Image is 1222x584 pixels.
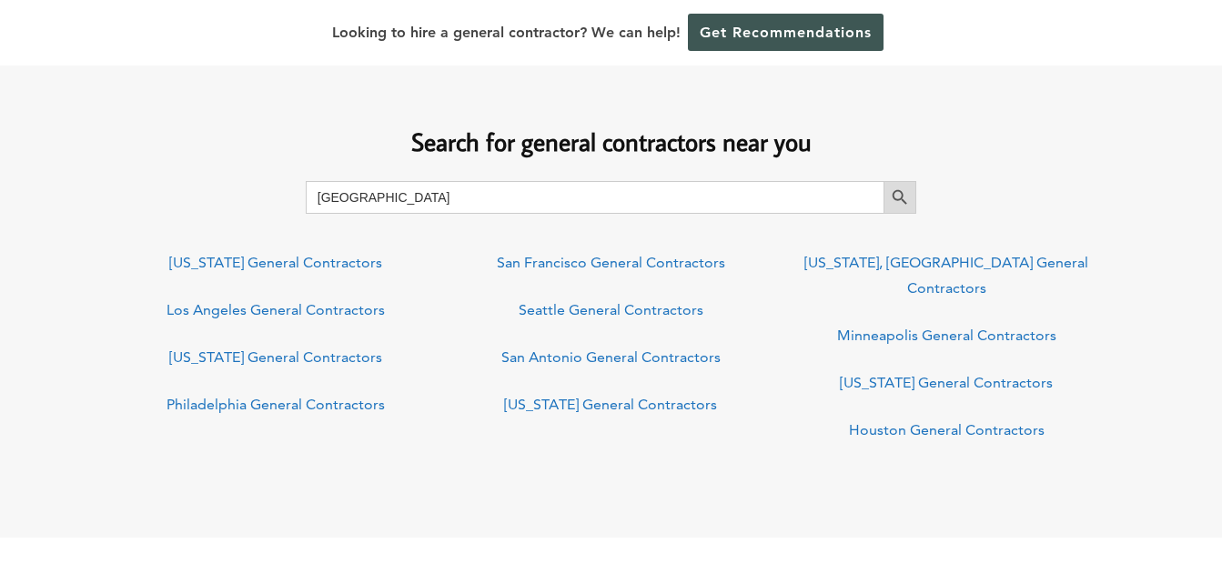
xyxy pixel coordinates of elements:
[1131,493,1200,562] iframe: Drift Widget Chat Controller
[497,254,725,271] a: San Francisco General Contractors
[167,396,385,413] a: Philadelphia General Contractors
[501,348,721,366] a: San Antonio General Contractors
[849,421,1045,438] a: Houston General Contractors
[837,327,1056,344] a: Minneapolis General Contractors
[519,301,703,318] a: Seattle General Contractors
[167,301,385,318] a: Los Angeles General Contractors
[306,181,884,214] input: Search here...
[688,14,884,51] a: Get Recommendations
[504,396,717,413] a: [US_STATE] General Contractors
[890,187,910,207] svg: Search
[804,254,1088,297] a: [US_STATE], [GEOGRAPHIC_DATA] General Contractors
[169,254,382,271] a: [US_STATE] General Contractors
[169,348,382,366] a: [US_STATE] General Contractors
[840,374,1053,391] a: [US_STATE] General Contractors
